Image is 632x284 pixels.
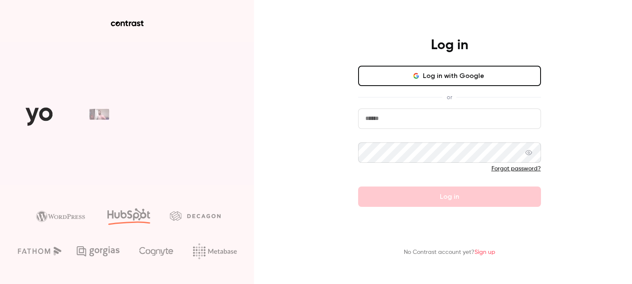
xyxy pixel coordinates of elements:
[491,166,541,172] a: Forgot password?
[358,66,541,86] button: Log in with Google
[404,248,495,257] p: No Contrast account yet?
[475,249,495,255] a: Sign up
[170,211,221,220] img: decagon
[442,93,456,102] span: or
[431,37,468,54] h4: Log in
